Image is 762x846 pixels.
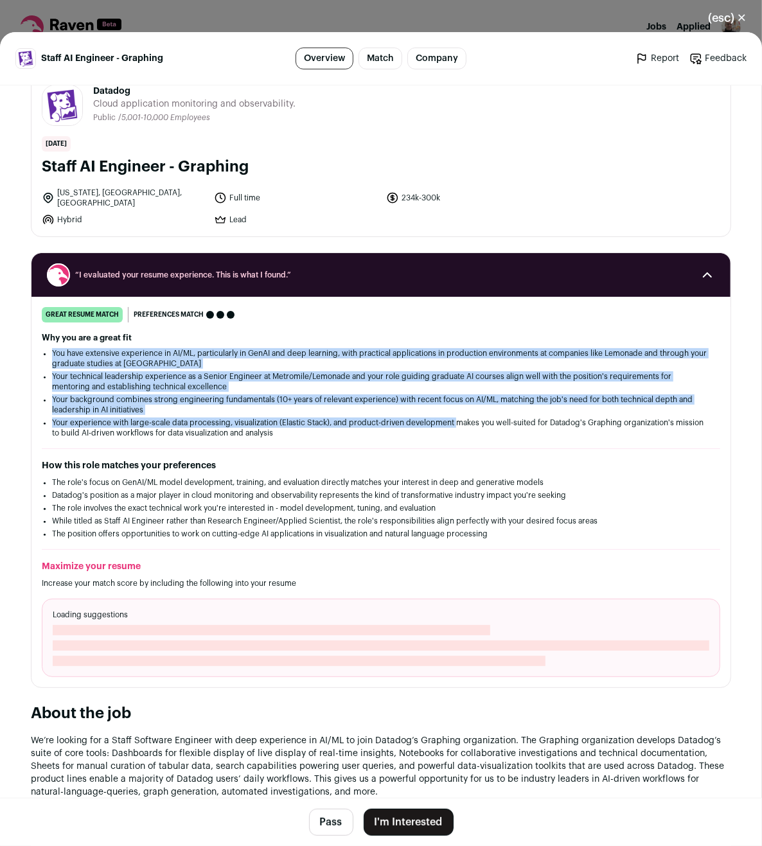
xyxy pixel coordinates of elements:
[364,809,454,836] button: I'm Interested
[93,85,296,98] span: Datadog
[121,114,210,121] span: 5,001-10,000 Employees
[42,578,720,588] p: Increase your match score by including the following into your resume
[52,490,710,500] li: Datadog's position as a major player in cloud monitoring and observability represents the kind of...
[407,48,466,69] a: Company
[42,85,82,125] img: 0721ae5c561563f1475dee62986f5bdaf2d581547a54b689c8d6b5512c2bda06.jpg
[214,188,378,208] li: Full time
[52,418,710,438] li: Your experience with large-scale data processing, visualization (Elastic Stack), and product-driv...
[93,98,296,110] span: Cloud application monitoring and observability.
[42,459,720,472] h2: How this role matches your preferences
[214,213,378,226] li: Lead
[42,333,720,343] h2: Why you are a great fit
[31,703,731,724] h2: About the job
[386,188,551,208] li: 234k-300k
[41,52,163,65] span: Staff AI Engineer - Graphing
[52,503,710,513] li: The role involves the exact technical work you're interested in - model development, tuning, and ...
[52,371,710,392] li: Your technical leadership experience as a Senior Engineer at Metromile/Lemonade and your role gui...
[635,52,679,65] a: Report
[42,136,71,152] span: [DATE]
[93,113,118,123] li: Public
[689,52,747,65] a: Feedback
[118,113,210,123] li: /
[75,270,687,280] span: “I evaluated your resume experience. This is what I found.”
[42,213,206,226] li: Hybrid
[31,734,731,798] p: We’re looking for a Staff Software Engineer with deep experience in AI/ML to join Datadog’s Graph...
[52,348,710,369] li: You have extensive experience in AI/ML, particularly in GenAI and deep learning, with practical a...
[42,560,720,573] h2: Maximize your resume
[42,599,720,677] div: Loading suggestions
[42,307,123,322] div: great resume match
[52,477,710,488] li: The role's focus on GenAI/ML model development, training, and evaluation directly matches your in...
[52,516,710,526] li: While titled as Staff AI Engineer rather than Research Engineer/Applied Scientist, the role's res...
[52,394,710,415] li: Your background combines strong engineering fundamentals (10+ years of relevant experience) with ...
[359,48,402,69] a: Match
[16,49,35,68] img: 0721ae5c561563f1475dee62986f5bdaf2d581547a54b689c8d6b5512c2bda06.jpg
[134,308,204,321] span: Preferences match
[42,157,720,177] h1: Staff AI Engineer - Graphing
[52,529,710,539] li: The position offers opportunities to work on cutting-edge AI applications in visualization and na...
[693,4,762,32] button: Close modal
[296,48,353,69] a: Overview
[42,188,206,208] li: [US_STATE], [GEOGRAPHIC_DATA], [GEOGRAPHIC_DATA]
[309,809,353,836] button: Pass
